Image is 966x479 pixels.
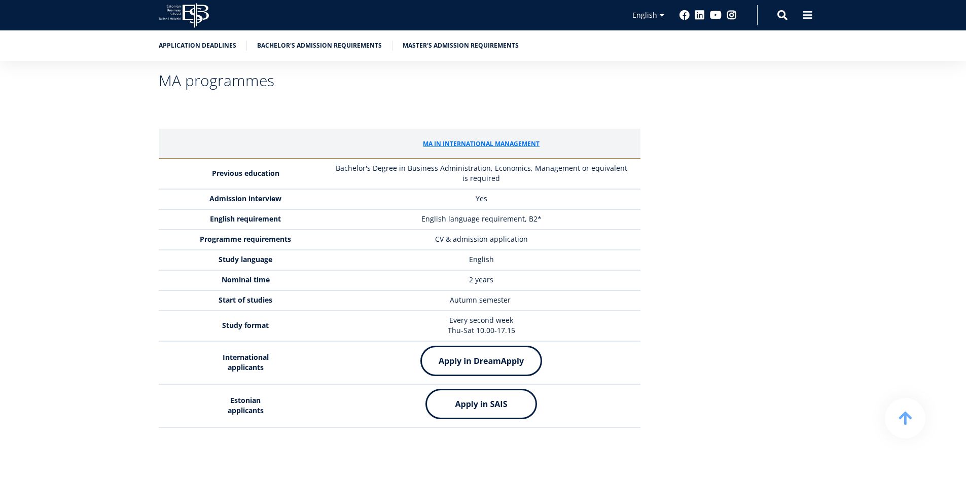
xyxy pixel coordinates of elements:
strong: Previous education [212,168,279,178]
p: Thu-Sat 10.00-17.15 [333,325,630,336]
strong: International [223,352,269,362]
strong: applicants [228,362,264,372]
strong: Study format [222,320,269,330]
strong: Programme requirements [200,234,291,244]
a: Linkedin [695,10,705,20]
strong: Nominal time [222,275,270,284]
a: Facebook [679,10,690,20]
h3: MA programmes [159,73,640,88]
p: Every second week [333,315,630,325]
a: Application deadlines [159,41,236,51]
strong: Study language [219,254,272,264]
strong: Admission interview [209,194,281,203]
td: Yes [328,189,640,209]
td: English language requirement, B2* [328,209,640,230]
strong: English requirement [210,214,281,224]
img: Apply in SAIS [425,389,537,419]
a: Master's admission requirements [403,41,519,51]
td: Autumn semester [328,290,640,311]
p: Bachelor's Degree in Business Administration, Economics, Management or equivalent is required [333,163,630,183]
strong: applicants [228,406,264,415]
p: 2 years [333,275,630,285]
a: Bachelor's admission requirements [257,41,382,51]
td: English [328,250,640,270]
img: Apply in DreamApply [420,346,542,376]
td: CV & admission application [328,230,640,250]
a: Instagram [727,10,737,20]
strong: Start of studies [219,295,272,305]
a: MA in International Management [423,139,540,149]
strong: Estonian [230,395,261,405]
a: Youtube [710,10,722,20]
